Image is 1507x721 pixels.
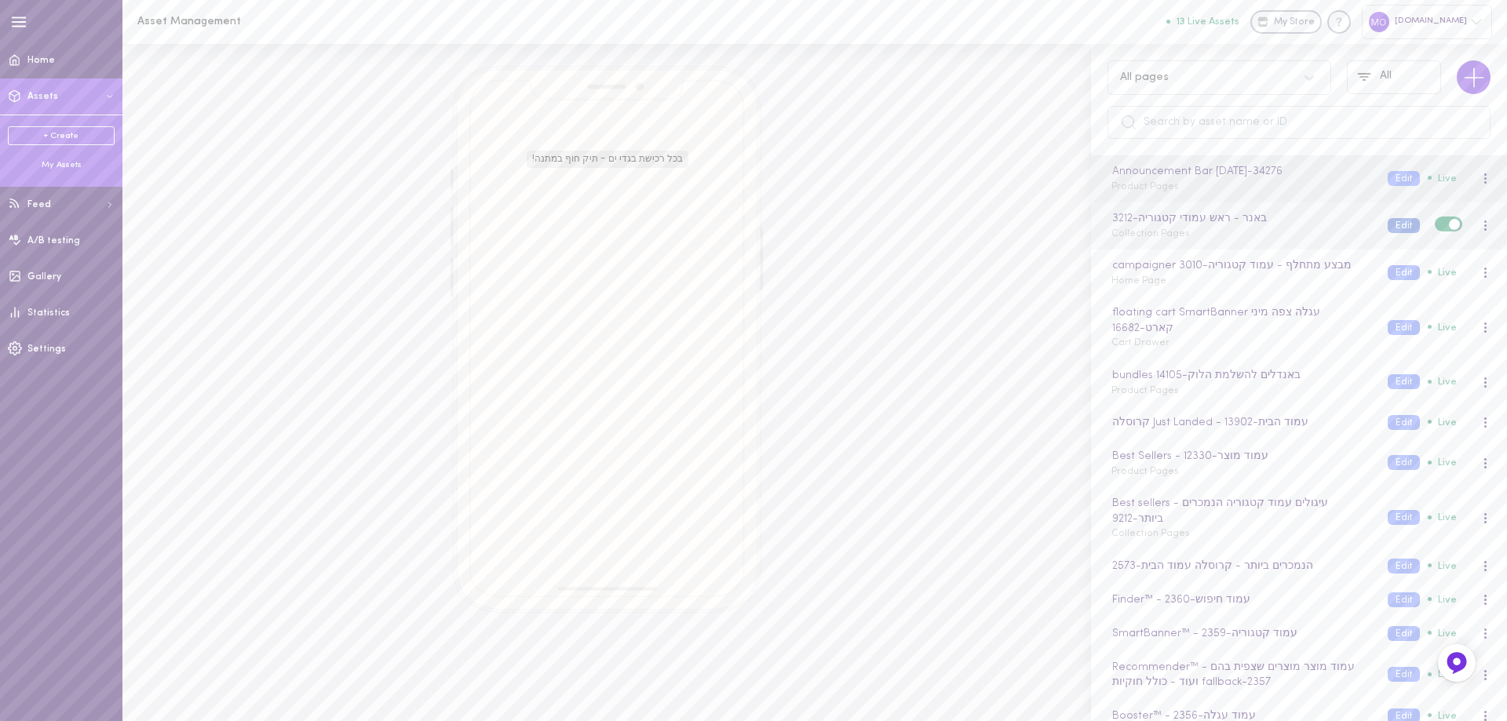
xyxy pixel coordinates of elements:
div: Announcement Bar [DATE] - 34276 [1109,163,1373,180]
span: Cart Drawer [1111,338,1169,348]
div: Finder™ - עמוד חיפוש - 2360 [1109,592,1373,609]
div: Best Sellers - עמוד מוצר - 12330 [1109,448,1373,465]
button: Edit [1388,320,1420,335]
img: Feedback Button [1445,651,1469,675]
span: Gallery [27,272,61,282]
span: Statistics [27,308,70,318]
span: Collection Pages [1111,229,1190,239]
span: Live [1428,457,1457,468]
div: campaigner מבצע מתחלף - עמוד קטגוריה - 3010 [1109,257,1373,275]
span: Live [1428,595,1457,605]
span: Live [1428,322,1457,333]
button: Edit [1388,265,1420,280]
button: Edit [1388,171,1420,186]
div: All pages [1120,72,1169,83]
span: Settings [27,344,66,354]
div: Recommender™ - עמוד מוצר מוצרים שצפית בהם ועוד - כולל חוקיות fallback - 2357 [1109,659,1373,691]
div: My Assets [8,159,115,171]
button: Edit [1388,592,1420,607]
div: באנר - ראש עמודי קטגוריה - 3212 [1109,210,1373,228]
button: Edit [1388,510,1420,525]
div: קרוסלה Just Landed - עמוד הבית - 13902 [1109,414,1373,432]
button: Edit [1388,218,1420,233]
span: Collection Pages [1111,529,1190,538]
button: Edit [1388,559,1420,574]
button: Edit [1388,626,1420,641]
span: Assets [27,92,58,101]
span: A/B testing [27,236,80,246]
button: Edit [1388,455,1420,470]
span: Home [27,56,55,65]
div: הנמכרים ביותר - קרוסלה עמוד הבית - 2573 [1109,558,1373,575]
a: My Store [1250,10,1322,34]
a: + Create [8,126,115,145]
span: Live [1428,173,1457,184]
div: SmartBanner™ - עמוד קטגוריה - 2359 [1109,625,1373,643]
button: 13 Live Assets [1166,16,1239,27]
span: Product Pages [1111,467,1179,476]
div: floating cart SmartBanner עגלה צפה מיני קארט - 16682 [1109,304,1373,337]
div: bundles באנדלים להשלמת הלוק - 14105 [1109,367,1373,384]
span: Product Pages [1111,182,1179,191]
div: Best sellers - עיגולים עמוד קטגוריה הנמכרים ביותר - 9212 [1109,495,1373,527]
button: Edit [1388,667,1420,682]
span: Live [1428,268,1457,278]
span: Live [1428,417,1457,428]
span: My Store [1274,16,1315,30]
span: Live [1428,561,1457,571]
span: Live [1428,377,1457,387]
span: Live [1428,628,1457,639]
span: Live [1428,512,1457,523]
span: Live [1428,711,1457,721]
div: [DOMAIN_NAME] [1362,5,1492,38]
button: Edit [1388,415,1420,430]
span: בכל רכישת בגדי ים - תיק חוף במתנה! [527,151,688,168]
div: Knowledge center [1327,10,1351,34]
button: All [1347,60,1441,94]
span: Product Pages [1111,386,1179,395]
a: 13 Live Assets [1166,16,1250,27]
span: Live [1428,669,1457,679]
button: Edit [1388,374,1420,389]
span: Home Page [1111,276,1166,286]
span: Feed [27,200,51,209]
h1: Asset Management [137,16,396,27]
input: Search by asset name or ID [1107,106,1491,139]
